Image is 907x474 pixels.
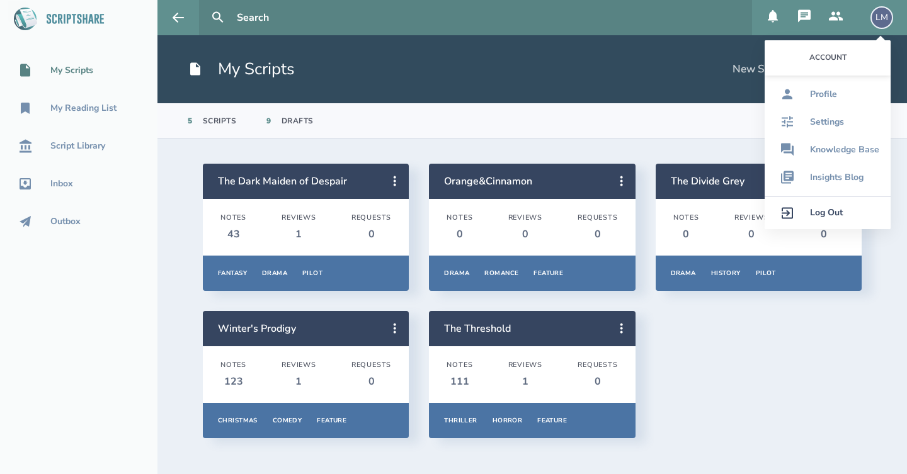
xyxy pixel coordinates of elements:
a: Insights Blog [765,164,891,191]
div: 0 [351,375,391,388]
div: LM [870,6,893,29]
div: Notes [447,213,472,222]
div: Notes [673,213,699,222]
div: 0 [508,227,543,241]
h1: My Scripts [188,58,295,81]
div: Insights Blog [810,172,864,183]
div: Scripts [203,116,237,126]
div: 1 [282,375,316,388]
div: 9 [266,116,271,126]
div: Fantasy [218,269,247,278]
div: Notes [220,213,246,222]
div: 0 [578,227,617,241]
div: Inbox [50,179,73,189]
div: Pilot [756,269,776,278]
a: Settings [765,108,891,136]
div: Script Library [50,141,105,151]
div: My Scripts [50,65,93,76]
div: Romance [484,269,518,278]
div: Outbox [50,217,81,227]
div: Requests [351,361,391,370]
div: Reviews [282,361,316,370]
div: Reviews [734,213,769,222]
div: Comedy [273,416,302,425]
a: Knowledge Base [765,136,891,164]
div: Thriller [444,416,477,425]
div: Requests [578,213,617,222]
a: The Dark Maiden of Despair [218,174,347,188]
div: 0 [447,227,472,241]
div: Notes [220,361,246,370]
div: 1 [508,375,543,388]
div: Christmas [218,416,258,425]
div: Account [765,40,891,76]
div: Feature [537,416,567,425]
a: Profile [765,81,891,108]
div: Horror [493,416,523,425]
div: 43 [220,227,246,241]
div: 0 [351,227,391,241]
div: 123 [220,375,246,388]
div: 0 [578,375,617,388]
a: Winter's Prodigy [218,322,296,336]
div: 5 [188,116,193,126]
div: Pilot [302,269,322,278]
div: Drama [444,269,469,278]
div: Requests [578,361,617,370]
div: History [711,269,741,278]
div: Reviews [508,213,543,222]
div: Feature [533,269,563,278]
div: 0 [673,227,699,241]
div: Drama [262,269,287,278]
div: Drama [671,269,696,278]
div: Requests [351,213,391,222]
a: Orange&Cinnamon [444,174,532,188]
div: 1 [282,227,316,241]
div: Reviews [282,213,316,222]
div: Feature [317,416,346,425]
div: My Reading List [50,103,117,113]
div: 0 [804,227,844,241]
div: Profile [810,89,837,99]
div: 111 [447,375,472,388]
a: The Threshold [444,322,511,336]
div: Drafts [282,116,314,126]
div: New Script [733,62,786,76]
a: Log Out [765,196,891,229]
div: Log Out [810,208,843,218]
div: Reviews [508,361,543,370]
div: Knowledge Base [810,145,879,155]
a: The Divide Grey [671,174,744,188]
div: Settings [810,117,844,127]
div: 0 [734,227,769,241]
div: Notes [447,361,472,370]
